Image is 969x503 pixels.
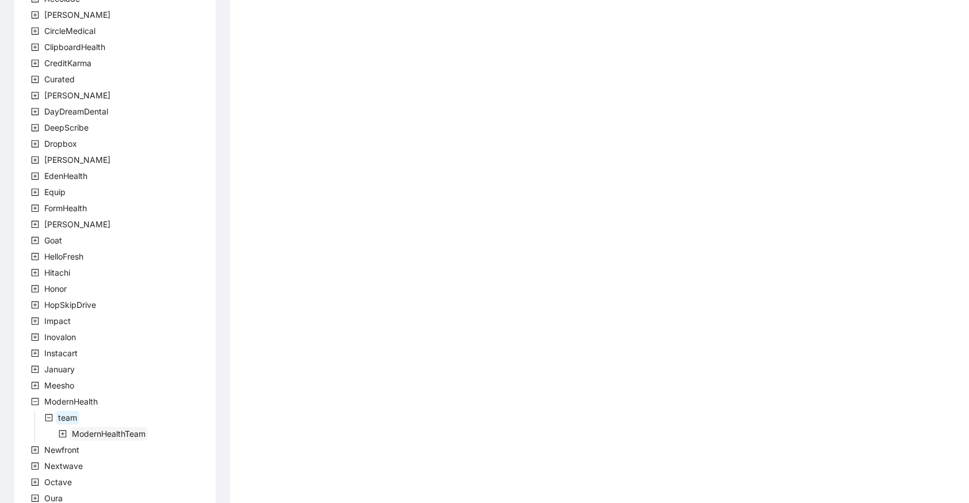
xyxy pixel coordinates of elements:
[44,316,71,326] span: Impact
[31,124,39,132] span: plus-square
[44,187,66,197] span: Equip
[42,201,89,215] span: FormHealth
[31,398,39,406] span: minus-square
[42,153,113,167] span: Earnest
[44,445,79,455] span: Newfront
[31,43,39,51] span: plus-square
[44,10,110,20] span: [PERSON_NAME]
[31,478,39,486] span: plus-square
[31,317,39,325] span: plus-square
[31,269,39,277] span: plus-square
[31,446,39,454] span: plus-square
[44,477,72,487] span: Octave
[42,282,69,296] span: Honor
[58,413,77,422] span: team
[31,462,39,470] span: plus-square
[42,89,113,102] span: Darby
[44,74,75,84] span: Curated
[42,56,94,70] span: CreditKarma
[44,171,87,181] span: EdenHealth
[59,430,67,438] span: plus-square
[42,395,100,409] span: ModernHealth
[31,172,39,180] span: plus-square
[42,121,91,135] span: DeepScribe
[44,106,108,116] span: DayDreamDental
[42,218,113,231] span: Garner
[44,58,91,68] span: CreditKarma
[42,234,64,247] span: Goat
[31,59,39,67] span: plus-square
[31,220,39,228] span: plus-square
[31,204,39,212] span: plus-square
[44,300,96,310] span: HopSkipDrive
[56,411,79,425] span: team
[31,494,39,502] span: plus-square
[70,427,148,441] span: ModernHealthTeam
[72,429,145,439] span: ModernHealthTeam
[42,330,78,344] span: Inovalon
[42,8,113,22] span: Alma
[31,11,39,19] span: plus-square
[44,203,87,213] span: FormHealth
[42,459,85,473] span: Nextwave
[44,26,95,36] span: CircleMedical
[31,156,39,164] span: plus-square
[31,333,39,341] span: plus-square
[42,40,108,54] span: ClipboardHealth
[44,348,78,358] span: Instacart
[42,475,74,489] span: Octave
[31,285,39,293] span: plus-square
[31,382,39,390] span: plus-square
[42,346,80,360] span: Instacart
[44,235,62,245] span: Goat
[31,140,39,148] span: plus-square
[42,185,68,199] span: Equip
[44,461,83,471] span: Nextwave
[44,139,77,148] span: Dropbox
[44,493,63,503] span: Oura
[31,75,39,83] span: plus-square
[44,284,67,294] span: Honor
[31,365,39,374] span: plus-square
[44,364,75,374] span: January
[31,27,39,35] span: plus-square
[42,363,77,376] span: January
[31,108,39,116] span: plus-square
[42,24,98,38] span: CircleMedical
[44,219,110,229] span: [PERSON_NAME]
[42,250,86,264] span: HelloFresh
[44,397,98,406] span: ModernHealth
[42,137,79,151] span: Dropbox
[44,268,70,277] span: Hitachi
[42,314,73,328] span: Impact
[31,301,39,309] span: plus-square
[31,253,39,261] span: plus-square
[42,298,98,312] span: HopSkipDrive
[44,332,76,342] span: Inovalon
[31,92,39,100] span: plus-square
[31,188,39,196] span: plus-square
[42,443,82,457] span: Newfront
[42,379,76,393] span: Meesho
[45,414,53,422] span: minus-square
[42,169,90,183] span: EdenHealth
[31,349,39,357] span: plus-square
[42,105,110,119] span: DayDreamDental
[44,155,110,165] span: [PERSON_NAME]
[31,237,39,245] span: plus-square
[44,42,105,52] span: ClipboardHealth
[44,123,89,132] span: DeepScribe
[42,73,77,86] span: Curated
[44,380,74,390] span: Meesho
[42,266,72,280] span: Hitachi
[44,90,110,100] span: [PERSON_NAME]
[44,251,83,261] span: HelloFresh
